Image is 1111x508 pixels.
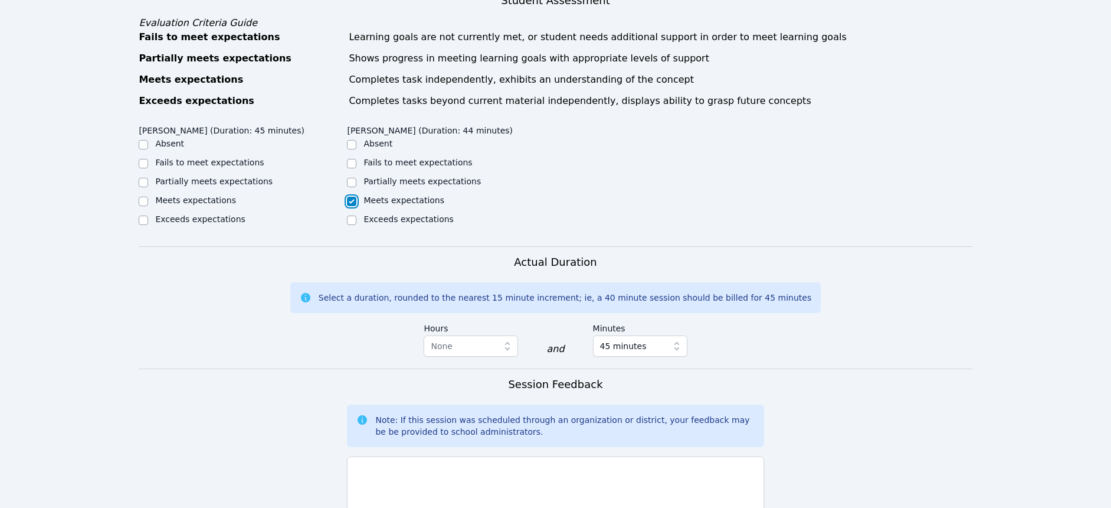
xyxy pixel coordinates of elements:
label: Minutes [593,318,687,336]
label: Fails to meet expectations [155,158,264,167]
label: Partially meets expectations [363,177,481,186]
label: Absent [363,139,392,148]
button: None [424,336,518,357]
label: Absent [155,139,184,148]
span: 45 minutes [600,339,647,353]
h3: Actual Duration [514,254,597,271]
label: Meets expectations [155,196,236,205]
label: Meets expectations [363,196,444,205]
div: Learning goals are not currently met, or student needs additional support in order to meet learni... [349,30,972,44]
div: Completes task independently, exhibits an understanding of the concept [349,73,972,87]
span: None [431,341,453,351]
label: Partially meets expectations [155,177,273,186]
div: Completes tasks beyond current material independently, displays ability to grasp future concepts [349,94,972,108]
label: Exceeds expectations [155,214,245,224]
label: Exceeds expectations [363,214,453,224]
div: Shows progress in meeting learning goals with appropriate levels of support [349,51,972,66]
button: 45 minutes [593,336,687,357]
legend: [PERSON_NAME] (Duration: 45 minutes) [139,120,304,138]
div: Select a duration, rounded to the nearest 15 minute increment; ie, a 40 minute session should be ... [319,292,811,304]
label: Fails to meet expectations [363,158,472,167]
div: Note: If this session was scheduled through an organization or district, your feedback may be be ... [375,414,754,438]
h3: Session Feedback [508,376,602,393]
div: Evaluation Criteria Guide [139,16,972,30]
legend: [PERSON_NAME] (Duration: 44 minutes) [347,120,513,138]
div: Meets expectations [139,73,342,87]
div: and [546,342,564,356]
div: Exceeds expectations [139,94,342,108]
div: Partially meets expectations [139,51,342,66]
label: Hours [424,318,518,336]
div: Fails to meet expectations [139,30,342,44]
